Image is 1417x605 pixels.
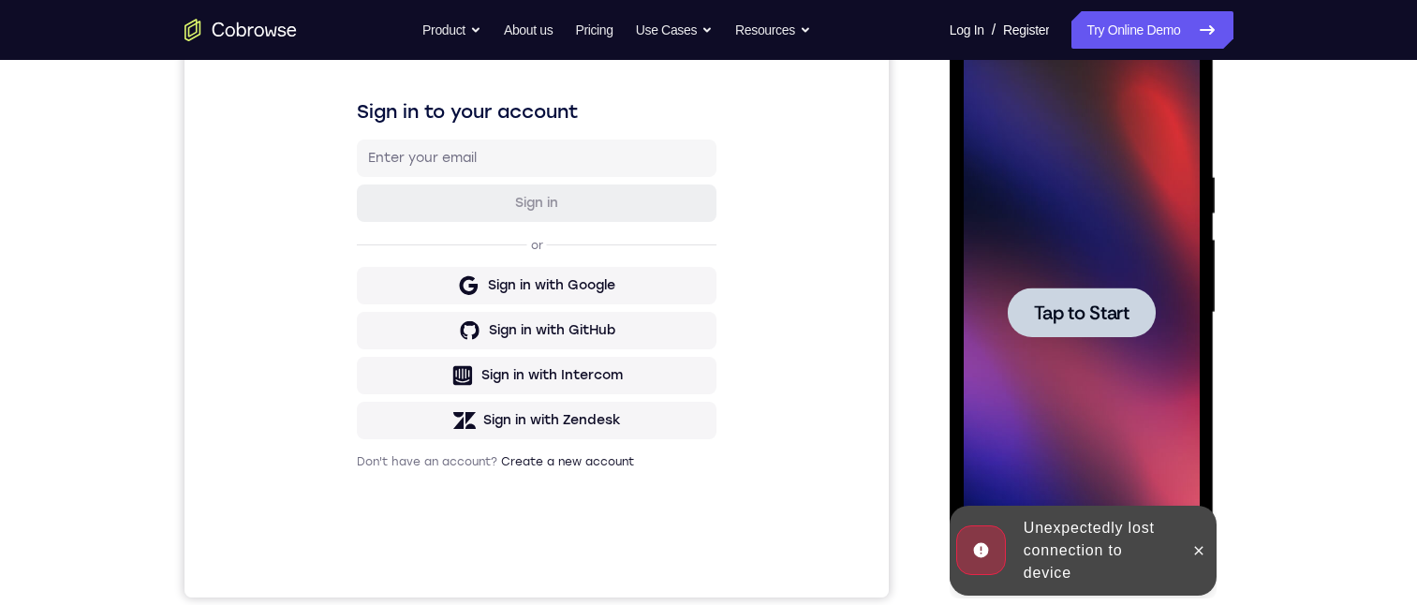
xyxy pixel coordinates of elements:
a: Try Online Demo [1071,11,1232,49]
div: Sign in with GitHub [304,351,431,370]
a: Register [1003,11,1049,49]
a: About us [504,11,553,49]
div: Sign in with Zendesk [299,441,436,460]
p: Don't have an account? [172,484,532,499]
a: Create a new account [317,485,450,498]
span: Tap to Start [84,267,180,286]
div: Sign in with Intercom [297,396,438,415]
div: Sign in with Google [303,306,431,325]
p: or [343,268,362,283]
button: Use Cases [636,11,713,49]
button: Tap to Start [58,251,206,301]
button: Sign in with Intercom [172,387,532,424]
button: Resources [735,11,811,49]
a: Log In [950,11,984,49]
div: Unexpectedly lost connection to device [66,473,230,555]
span: / [992,19,996,41]
button: Sign in with Zendesk [172,432,532,469]
a: Go to the home page [185,19,297,41]
button: Sign in with GitHub [172,342,532,379]
button: Sign in with Google [172,297,532,334]
a: Pricing [575,11,613,49]
button: Product [422,11,481,49]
